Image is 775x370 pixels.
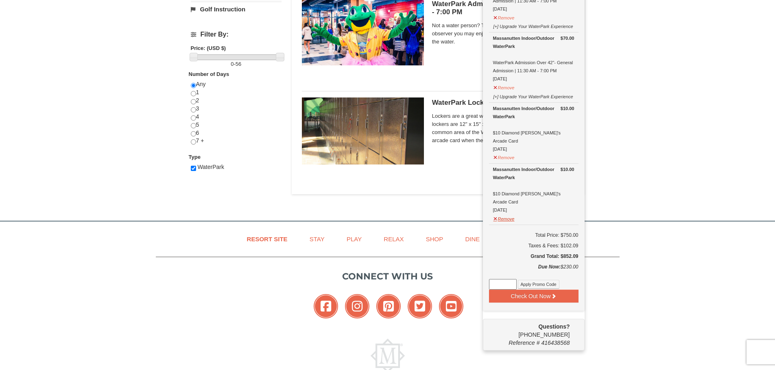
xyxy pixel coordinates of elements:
[538,264,561,270] strong: Due Now:
[432,99,574,107] h5: WaterPark Locker Rental
[493,82,515,92] button: Remove
[191,45,226,51] strong: Price: (USD $)
[493,165,574,182] div: Massanutten Indoor/Outdoor WaterPark
[493,104,574,121] div: Massanutten Indoor/Outdoor WaterPark
[493,165,574,214] div: $10 Diamond [PERSON_NAME]'s Arcade Card [DATE]
[455,230,490,248] a: Dine
[538,323,570,330] strong: Questions?
[493,213,515,223] button: Remove
[189,154,201,160] strong: Type
[191,60,282,68] label: -
[489,231,579,239] h6: Total Price: $750.00
[156,270,620,283] p: Connect with us
[489,242,579,250] div: Taxes & Fees: $102.09
[493,91,574,101] button: [+] Upgrade Your WaterPark Experience
[493,34,574,50] div: Massanutten Indoor/Outdoor WaterPark
[416,230,454,248] a: Shop
[299,230,335,248] a: Stay
[191,2,282,17] a: Golf Instruction
[561,104,574,113] strong: $10.00
[189,71,229,77] strong: Number of Days
[493,104,574,153] div: $10 Diamond [PERSON_NAME]'s Arcade Card [DATE]
[493,151,515,162] button: Remove
[493,34,574,83] div: WaterPark Admission Over 42"- General Admission | 11:30 AM - 7:00 PM [DATE]
[236,61,241,67] span: 56
[489,252,579,260] h5: Grand Total: $852.09
[489,322,570,338] span: [PHONE_NUMBER]
[191,31,282,38] h4: Filter By:
[432,22,574,46] span: Not a water person? Then this ticket is just for you. As an observer you may enjoy the WaterPark ...
[561,34,574,42] strong: $70.00
[373,230,414,248] a: Relax
[561,165,574,173] strong: $10.00
[489,290,579,303] button: Check Out Now
[541,340,570,346] span: 416438568
[231,61,234,67] span: 0
[197,164,224,170] span: WaterPark
[518,280,559,289] button: Apply Promo Code
[493,20,574,30] button: [+] Upgrade Your WaterPark Experience
[509,340,539,346] span: Reference #
[237,230,298,248] a: Resort Site
[302,97,424,164] img: 6619917-1005-d92ad057.png
[489,263,579,279] div: $230.00
[336,230,372,248] a: Play
[493,12,515,22] button: Remove
[191,80,282,153] div: Any 1 2 3 4 5 6 7 +
[432,112,574,145] span: Lockers are a great way to keep your valuables safe. The lockers are 12" x 15" x 18" in size and ...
